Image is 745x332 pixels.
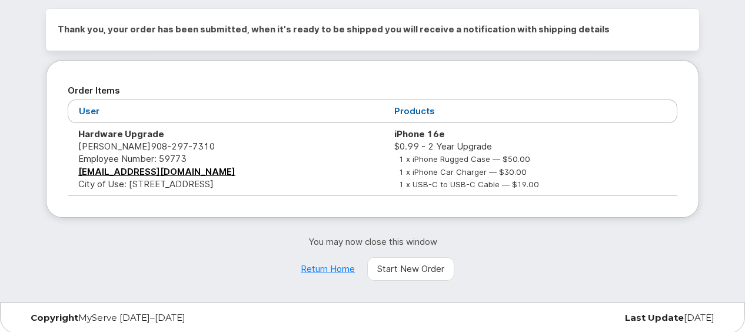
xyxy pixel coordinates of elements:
[68,99,384,122] th: User
[78,166,235,177] a: [EMAIL_ADDRESS][DOMAIN_NAME]
[399,167,527,177] small: 1 x iPhone Car Charger — $30.00
[188,141,215,152] span: 7310
[78,153,187,164] span: Employee Number: 59773
[68,82,677,99] h2: Order Items
[22,313,255,323] div: MyServe [DATE]–[DATE]
[78,128,164,140] strong: Hardware Upgrade
[394,128,445,140] strong: iPhone 16e
[399,180,539,189] small: 1 x USB-C to USB-C Cable — $19.00
[384,99,677,122] th: Products
[625,312,684,323] strong: Last Update
[490,313,723,323] div: [DATE]
[694,281,736,323] iframe: Messenger Launcher
[399,154,530,164] small: 1 x iPhone Rugged Case — $50.00
[68,123,384,196] td: [PERSON_NAME] City of Use: [STREET_ADDRESS]
[367,257,454,281] a: Start New Order
[167,141,188,152] span: 297
[58,21,687,38] h2: Thank you, your order has been submitted, when it's ready to be shipped you will receive a notifi...
[151,141,215,152] span: 908
[46,235,699,248] p: You may now close this window
[384,123,677,196] td: $0.99 - 2 Year Upgrade
[291,257,365,281] a: Return Home
[31,312,78,323] strong: Copyright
